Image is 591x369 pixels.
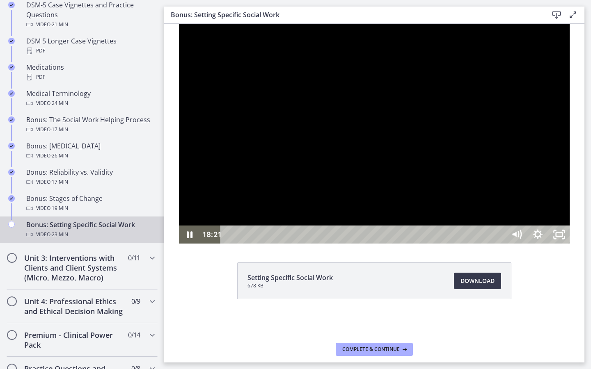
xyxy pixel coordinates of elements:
span: · 17 min [50,125,68,134]
i: Completed [8,195,15,202]
div: Video [26,230,154,239]
i: Completed [8,38,15,44]
a: Download [454,273,501,289]
i: Completed [8,116,15,123]
span: Setting Specific Social Work [247,273,333,282]
h2: Unit 3: Interventions with Clients and Client Systems (Micro, Mezzo, Macro) [24,253,124,282]
span: · 21 min [50,20,68,30]
i: Completed [8,143,15,149]
div: Medical Terminology [26,89,154,108]
button: Complete & continue [336,343,413,356]
button: Mute [341,202,363,220]
i: Completed [8,169,15,175]
span: · 17 min [50,177,68,187]
span: 0 / 11 [128,253,140,263]
div: PDF [26,46,154,56]
div: PDF [26,72,154,82]
iframe: Video Lesson [164,24,584,244]
div: Bonus: Stages of Change [26,194,154,213]
span: Download [460,276,495,286]
div: Bonus: [MEDICAL_DATA] [26,141,154,161]
div: Video [26,98,154,108]
div: Video [26,125,154,134]
h3: Bonus: Setting Specific Social Work [171,10,535,20]
div: Bonus: Reliability vs. Validity [26,167,154,187]
div: Medications [26,62,154,82]
div: Video [26,177,154,187]
h2: Premium - Clinical Power Pack [24,330,124,350]
button: Unfullscreen [384,202,405,220]
span: 0 / 14 [128,330,140,340]
div: Video [26,203,154,213]
span: 678 KB [247,282,333,289]
span: 0 / 9 [131,296,140,306]
h2: Unit 4: Professional Ethics and Ethical Decision Making [24,296,124,316]
span: · 23 min [50,230,68,239]
div: Bonus: Setting Specific Social Work [26,220,154,239]
div: Video [26,20,154,30]
span: · 24 min [50,98,68,108]
div: Bonus: The Social Work Helping Process [26,115,154,134]
span: · 26 min [50,151,68,161]
i: Completed [8,64,15,71]
button: Show settings menu [363,202,384,220]
div: Video [26,151,154,161]
span: Complete & continue [342,346,400,353]
i: Completed [8,2,15,8]
div: DSM 5 Longer Case Vignettes [26,36,154,56]
span: · 19 min [50,203,68,213]
i: Completed [8,90,15,97]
